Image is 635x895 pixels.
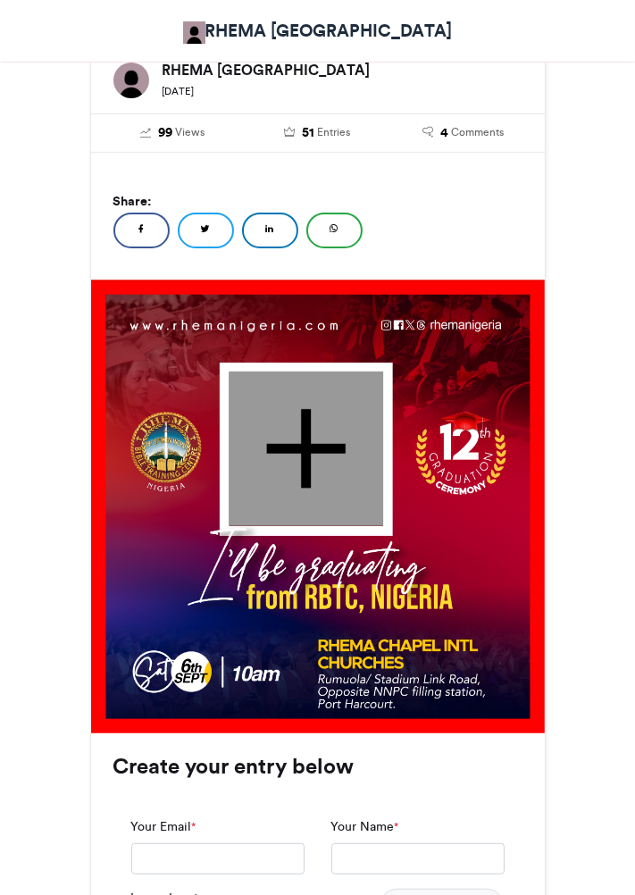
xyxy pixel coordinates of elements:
[183,21,205,44] img: RHEMA NIGERIA
[404,123,522,143] a: 4 Comments
[258,123,377,143] a: 51 Entries
[91,280,545,733] img: Background
[317,124,350,140] span: Entries
[113,123,232,143] a: 99 Views
[331,817,399,836] label: Your Name
[113,63,149,98] img: RHEMA NIGERIA
[131,817,196,836] label: Your Email
[113,189,522,213] h5: Share:
[451,124,504,140] span: Comments
[158,123,172,143] span: 99
[175,124,205,140] span: Views
[113,756,522,777] h3: Create your entry below
[183,18,453,44] a: RHEMA [GEOGRAPHIC_DATA]
[163,63,522,77] h6: RHEMA [GEOGRAPHIC_DATA]
[163,85,195,97] small: [DATE]
[302,123,314,143] span: 51
[440,123,448,143] span: 4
